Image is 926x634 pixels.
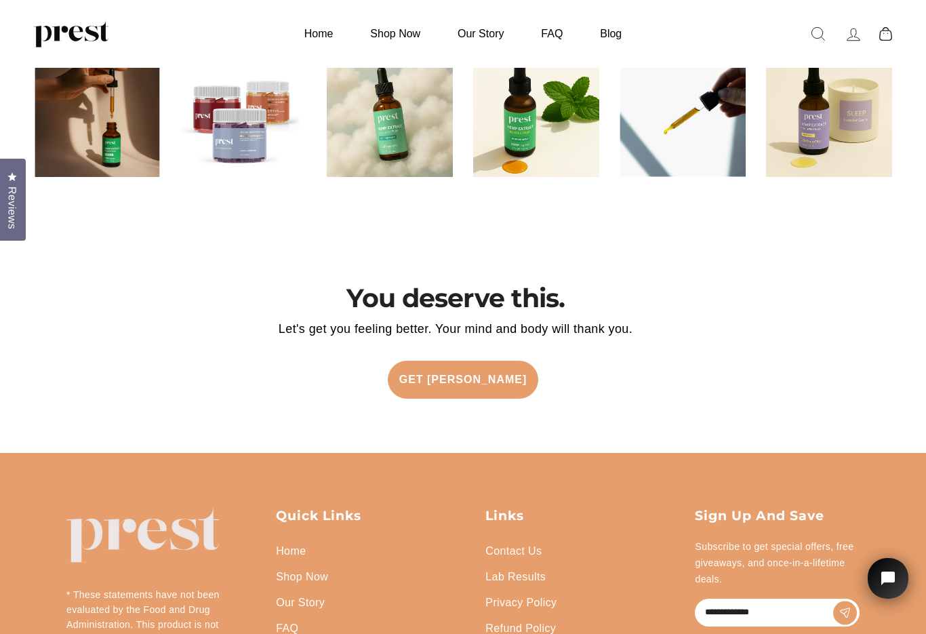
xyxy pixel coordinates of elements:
[583,20,639,47] a: Blog
[695,538,860,587] p: Subscribe to get special offers, free giveaways, and once-in-a-lifetime deals.
[524,20,580,47] a: FAQ
[34,20,108,47] img: PREST ORGANICS
[287,20,639,47] ul: Primary
[388,361,539,399] a: Get [PERSON_NAME]
[695,507,860,525] p: Sign up and save
[485,538,542,564] a: Contact Us
[353,20,437,47] a: Shop Now
[276,507,441,525] p: Quick Links
[287,20,350,47] a: Home
[485,590,557,616] a: Privacy Policy
[276,564,328,590] a: Shop Now
[850,539,926,634] iframe: Tidio Chat
[276,590,325,616] a: Our Story
[52,283,860,313] h2: You deserve this.
[485,507,650,525] p: Links
[52,319,860,339] p: Let's get you feeling better. Your mind and body will thank you.
[3,186,21,229] span: Reviews
[276,538,306,564] a: Home
[485,564,546,590] a: Lab Results
[441,20,521,47] a: Our Story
